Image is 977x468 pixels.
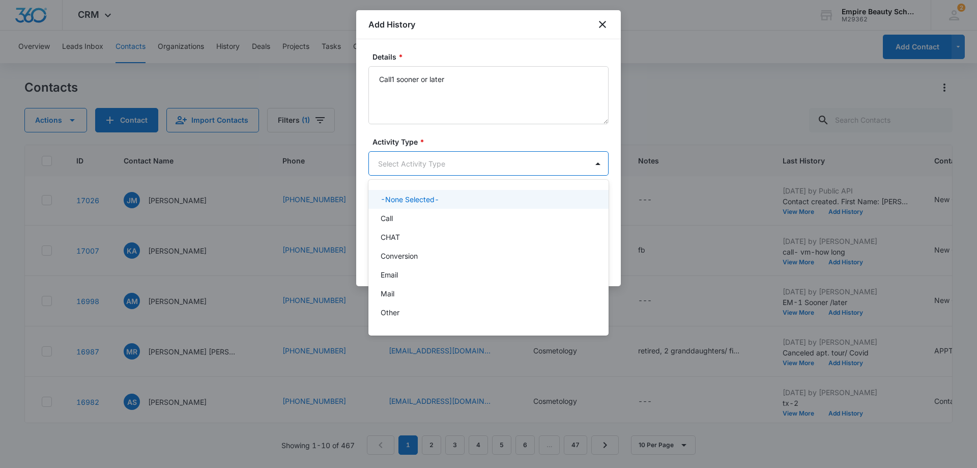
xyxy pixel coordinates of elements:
p: Conversion [381,251,418,261]
p: CHAT [381,232,400,242]
p: Email [381,269,398,280]
p: Mail [381,288,394,299]
p: Other [381,307,399,318]
p: -None Selected- [381,194,439,205]
p: P2P [381,326,394,337]
p: Call [381,213,393,224]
